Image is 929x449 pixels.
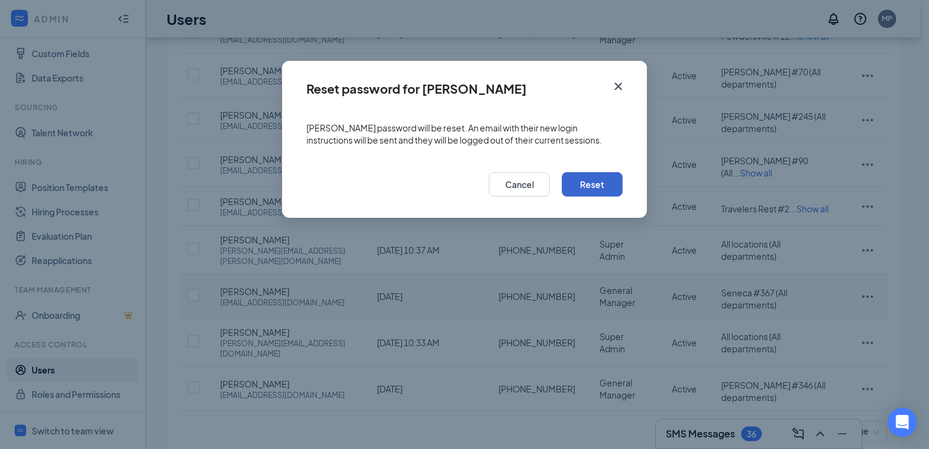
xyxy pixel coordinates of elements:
[306,122,623,146] span: [PERSON_NAME] password will be reset. An email with their new login instructions will be sent and...
[611,79,626,94] svg: Cross
[306,82,527,96] div: Reset password for [PERSON_NAME]
[562,172,623,197] button: Reset
[888,408,917,437] div: Open Intercom Messenger
[489,172,550,197] button: Cancel
[602,61,647,100] button: Close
